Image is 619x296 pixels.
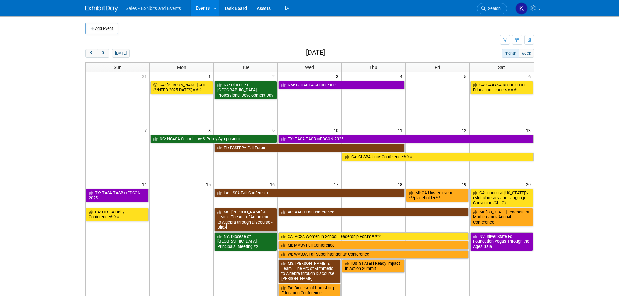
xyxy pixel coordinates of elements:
[242,65,249,70] span: Tue
[205,180,213,188] span: 15
[486,6,501,11] span: Search
[369,65,377,70] span: Thu
[477,3,507,14] a: Search
[269,180,277,188] span: 16
[85,23,118,34] button: Add Event
[306,49,325,56] h2: [DATE]
[208,126,213,134] span: 8
[397,180,405,188] span: 18
[86,208,149,221] a: CA: CLSBA Unity Conference
[397,126,405,134] span: 11
[278,208,469,216] a: AR: AAFC Fall Conference
[214,189,405,197] a: LA: LSSA Fall Conference
[305,65,314,70] span: Wed
[333,180,341,188] span: 17
[333,126,341,134] span: 10
[399,72,405,80] span: 4
[342,259,405,273] a: [US_STATE] i-Ready Impact in Action Summit
[97,49,109,58] button: next
[85,49,97,58] button: prev
[126,6,181,11] span: Sales - Exhibits and Events
[502,49,519,58] button: month
[141,180,149,188] span: 14
[214,208,277,232] a: MS: [PERSON_NAME] & Learn - The Arc of Arithmetic to Algebra through Discourse - Biloxi
[112,49,129,58] button: [DATE]
[470,81,533,94] a: CA: CAAASA Round-up for Education Leaders
[470,208,533,226] a: MI: [US_STATE] Teachers of Mathematics Annual Conference
[214,81,277,99] a: NY: Diocese of [GEOGRAPHIC_DATA] Professional Development Day
[114,65,122,70] span: Sun
[150,81,213,94] a: CA: [PERSON_NAME] CUE (**NEED 2025 DATES)
[528,72,534,80] span: 6
[406,189,469,202] a: MI: CA-Hosted event ***placeholder***
[519,49,534,58] button: week
[177,65,186,70] span: Mon
[498,65,505,70] span: Sat
[461,126,469,134] span: 12
[150,135,277,143] a: NC: NCASA School Law & Policy Symposium
[86,189,149,202] a: TX: TASA TASB txEDCON 2025
[470,232,533,251] a: NV: Silver State Ed Foundation Vegas Through the Ages Gala
[278,241,469,250] a: MI: MASA Fall Conference
[515,2,528,15] img: Kara Haven
[141,72,149,80] span: 31
[278,259,341,283] a: MS: [PERSON_NAME] & Learn - The Arc of Arithmetic to Algebra through Discourse - [PERSON_NAME]
[461,180,469,188] span: 19
[335,72,341,80] span: 3
[435,65,440,70] span: Fri
[525,180,534,188] span: 20
[144,126,149,134] span: 7
[525,126,534,134] span: 13
[278,135,534,143] a: TX: TASA TASB txEDCON 2025
[208,72,213,80] span: 1
[214,144,405,152] a: FL: FASFEPA Fall Forum
[470,189,533,207] a: CA: Inaugural [US_STATE]’s (Multi)Literacy and Language Convening (CLLC)
[463,72,469,80] span: 5
[214,232,277,251] a: NY: Diocese of [GEOGRAPHIC_DATA] Principals’ Meeting #2
[85,6,118,12] img: ExhibitDay
[272,126,277,134] span: 9
[278,232,469,241] a: CA: ACSA Women in School Leadership Forum
[272,72,277,80] span: 2
[342,153,533,161] a: CA: CLSBA Unity Conference
[278,81,405,89] a: NM: Fall AREA Conference
[278,250,469,259] a: WI: WASDA Fall Superintendents’ Conference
